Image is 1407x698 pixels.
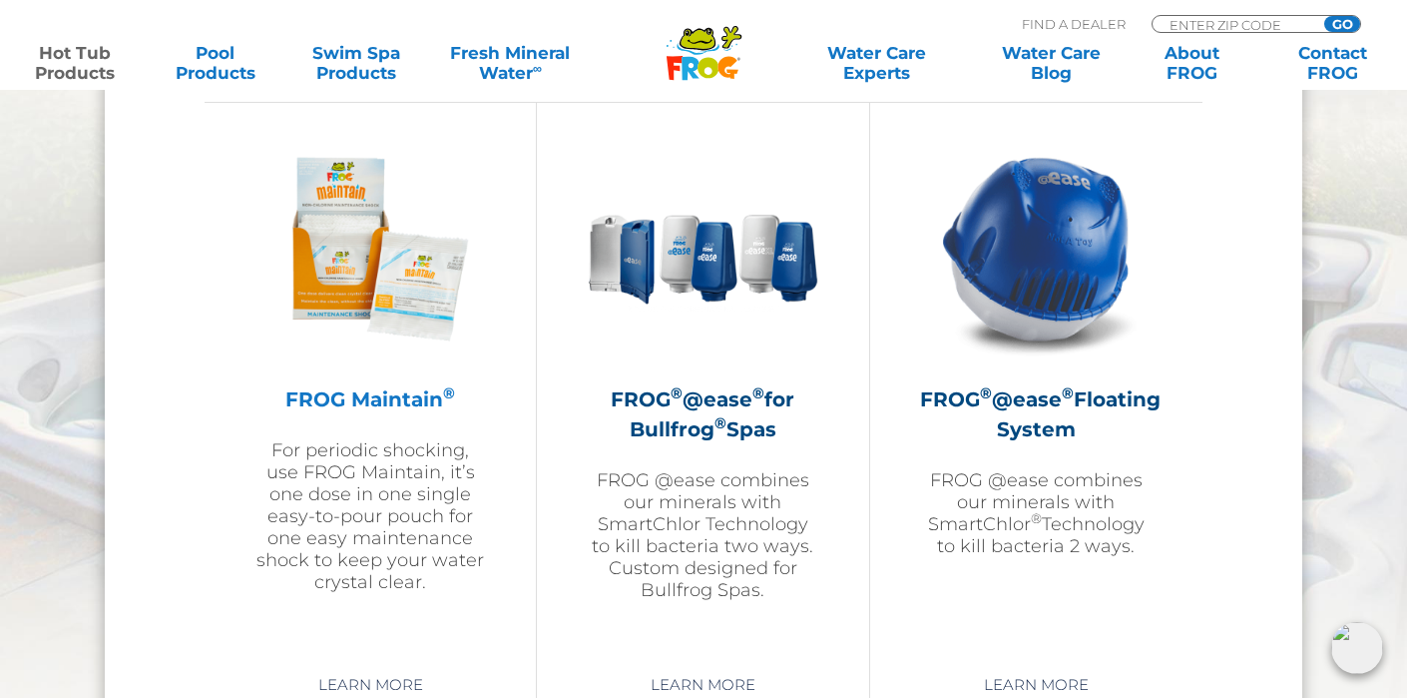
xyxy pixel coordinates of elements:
p: For periodic shocking, use FROG Maintain, it’s one dose in one single easy-to-pour pouch for one ... [254,439,486,593]
h2: FROG @ease for Bullfrog Spas [587,384,818,444]
img: Frog_Maintain_Hero-2-v2-300x300.png [254,133,486,364]
a: Water CareExperts [787,43,965,83]
a: Swim SpaProducts [301,43,411,83]
h2: FROG @ease Floating System [920,384,1153,444]
a: AboutFROG [1137,43,1246,83]
p: Find A Dealer [1022,15,1126,33]
img: bullfrog-product-hero-300x300.png [587,133,818,364]
p: FROG @ease combines our minerals with SmartChlor Technology to kill bacteria two ways. Custom des... [587,469,818,601]
sup: ® [1062,383,1074,402]
sup: ® [752,383,764,402]
a: Water CareBlog [997,43,1107,83]
sup: ® [1031,510,1042,526]
img: openIcon [1331,622,1383,674]
a: FROG®@ease®Floating SystemFROG @ease combines our minerals with SmartChlor®Technology to kill bac... [920,133,1153,652]
sup: ® [671,383,683,402]
input: GO [1324,16,1360,32]
h2: FROG Maintain [254,384,486,414]
sup: ® [714,413,726,432]
a: Hot TubProducts [20,43,130,83]
a: Fresh MineralWater∞ [442,43,579,83]
sup: ® [443,383,455,402]
a: FROG Maintain®For periodic shocking, use FROG Maintain, it’s one dose in one single easy-to-pour ... [254,133,486,652]
a: ContactFROG [1277,43,1387,83]
sup: ∞ [533,61,542,76]
a: FROG®@ease®for Bullfrog®SpasFROG @ease combines our minerals with SmartChlor Technology to kill b... [587,133,818,652]
a: PoolProducts [161,43,270,83]
img: hot-tub-product-atease-system-300x300.png [920,133,1152,364]
sup: ® [980,383,992,402]
p: FROG @ease combines our minerals with SmartChlor Technology to kill bacteria 2 ways. [920,469,1153,557]
input: Zip Code Form [1168,16,1302,33]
